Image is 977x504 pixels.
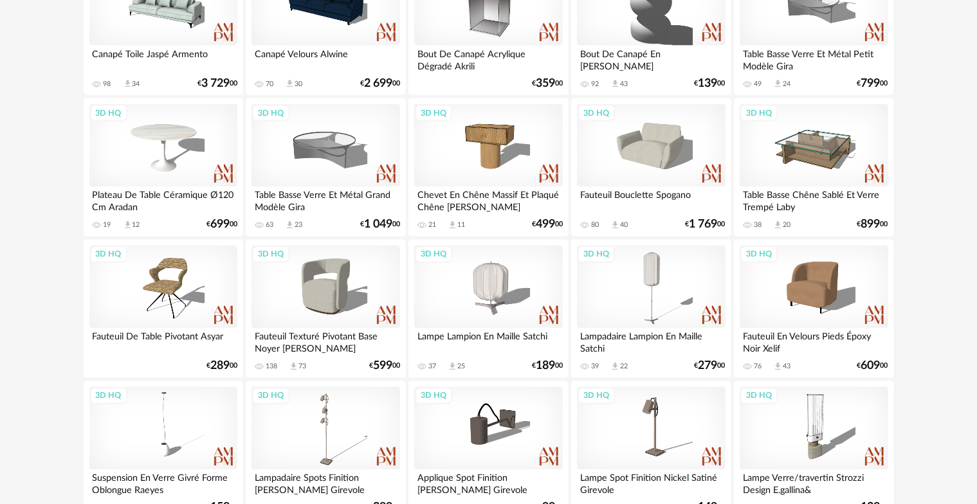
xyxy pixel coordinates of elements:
div: Chevet En Chêne Massif Et Plaqué Chêne [PERSON_NAME] [414,187,562,213]
span: 599 [373,362,392,371]
div: Table Basse Verre Et Métal Grand Modèle Gira [251,187,399,213]
div: € 00 [532,221,563,230]
div: 20 [783,221,790,230]
span: Download icon [773,362,783,372]
div: 37 [428,363,436,372]
div: Lampe Verre/travertin Strozzi Design E.gallina& [740,470,888,496]
div: Canapé Velours Alwine [251,46,399,71]
div: 3D HQ [578,388,615,404]
span: Download icon [285,221,295,230]
div: 63 [266,221,273,230]
a: 3D HQ Fauteuil De Table Pivotant Asyar €28900 [84,240,243,379]
span: 899 [861,221,881,230]
div: 3D HQ [415,105,452,122]
div: Fauteuil Bouclette Spogano [577,187,725,213]
a: 3D HQ Fauteuil Bouclette Spogano 80 Download icon 40 €1 76900 [571,98,731,237]
a: 3D HQ Fauteuil Texturé Pivotant Base Noyer [PERSON_NAME] 138 Download icon 73 €59900 [246,240,405,379]
div: € 00 [857,79,888,88]
div: € 00 [197,79,237,88]
a: 3D HQ Table Basse Chêne Sablé Et Verre Trempé Laby 38 Download icon 20 €89900 [734,98,893,237]
div: 3D HQ [252,246,289,263]
div: Lampe Lampion En Maille Satchi [414,328,562,354]
span: 279 [699,362,718,371]
div: Applique Spot Finition [PERSON_NAME] Girevole [414,470,562,496]
span: 1 049 [364,221,392,230]
div: Fauteuil Texturé Pivotant Base Noyer [PERSON_NAME] [251,328,399,354]
span: Download icon [773,221,783,230]
span: Download icon [610,221,620,230]
div: 11 [457,221,465,230]
div: 80 [591,221,599,230]
div: 43 [620,80,628,89]
a: 3D HQ Plateau De Table Céramique Ø120 Cm Aradan 19 Download icon 12 €69900 [84,98,243,237]
div: 3D HQ [578,246,615,263]
div: 24 [783,80,790,89]
div: Fauteuil De Table Pivotant Asyar [89,328,237,354]
span: Download icon [610,362,620,372]
div: 3D HQ [415,388,452,404]
div: € 00 [206,221,237,230]
div: 22 [620,363,628,372]
span: Download icon [123,79,132,89]
span: 3 729 [201,79,230,88]
div: 25 [457,363,465,372]
div: 3D HQ [90,388,127,404]
div: 70 [266,80,273,89]
div: € 00 [532,79,563,88]
div: Canapé Toile Jaspé Armento [89,46,237,71]
div: € 00 [686,221,726,230]
div: 3D HQ [740,246,778,263]
div: 3D HQ [252,388,289,404]
div: 40 [620,221,628,230]
a: 3D HQ Lampe Lampion En Maille Satchi 37 Download icon 25 €18900 [408,240,568,379]
div: € 00 [206,362,237,371]
div: Plateau De Table Céramique Ø120 Cm Aradan [89,187,237,213]
div: 3D HQ [415,246,452,263]
div: 92 [591,80,599,89]
div: 43 [783,363,790,372]
span: 499 [536,221,555,230]
div: 3D HQ [740,105,778,122]
div: 3D HQ [252,105,289,122]
span: 2 699 [364,79,392,88]
div: 3D HQ [578,105,615,122]
div: Lampe Spot Finition Nickel Satiné Girevole [577,470,725,496]
a: 3D HQ Table Basse Verre Et Métal Grand Modèle Gira 63 Download icon 23 €1 04900 [246,98,405,237]
div: 39 [591,363,599,372]
span: 189 [536,362,555,371]
div: Suspension En Verre Givré Forme Oblongue Raeyes [89,470,237,496]
a: 3D HQ Lampadaire Lampion En Maille Satchi 39 Download icon 22 €27900 [571,240,731,379]
div: € 00 [695,362,726,371]
div: € 00 [857,362,888,371]
span: 289 [210,362,230,371]
div: 73 [298,363,306,372]
div: Bout De Canapé En [PERSON_NAME] [577,46,725,71]
div: € 00 [857,221,888,230]
div: € 00 [369,362,400,371]
span: Download icon [448,221,457,230]
a: 3D HQ Chevet En Chêne Massif Et Plaqué Chêne [PERSON_NAME] 21 Download icon 11 €49900 [408,98,568,237]
div: € 00 [695,79,726,88]
div: 12 [132,221,140,230]
span: 1 769 [689,221,718,230]
span: Download icon [285,79,295,89]
span: Download icon [773,79,783,89]
div: 3D HQ [90,246,127,263]
div: Fauteuil En Velours Pieds Époxy Noir Xelif [740,328,888,354]
div: Lampadaire Lampion En Maille Satchi [577,328,725,354]
div: 138 [266,363,277,372]
div: 76 [754,363,762,372]
div: 34 [132,80,140,89]
div: 19 [104,221,111,230]
a: 3D HQ Fauteuil En Velours Pieds Époxy Noir Xelif 76 Download icon 43 €60900 [734,240,893,379]
span: 359 [536,79,555,88]
span: Download icon [289,362,298,372]
div: 98 [104,80,111,89]
div: Table Basse Chêne Sablé Et Verre Trempé Laby [740,187,888,213]
span: Download icon [123,221,132,230]
div: 49 [754,80,762,89]
div: € 00 [532,362,563,371]
span: 609 [861,362,881,371]
div: 30 [295,80,302,89]
span: Download icon [448,362,457,372]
